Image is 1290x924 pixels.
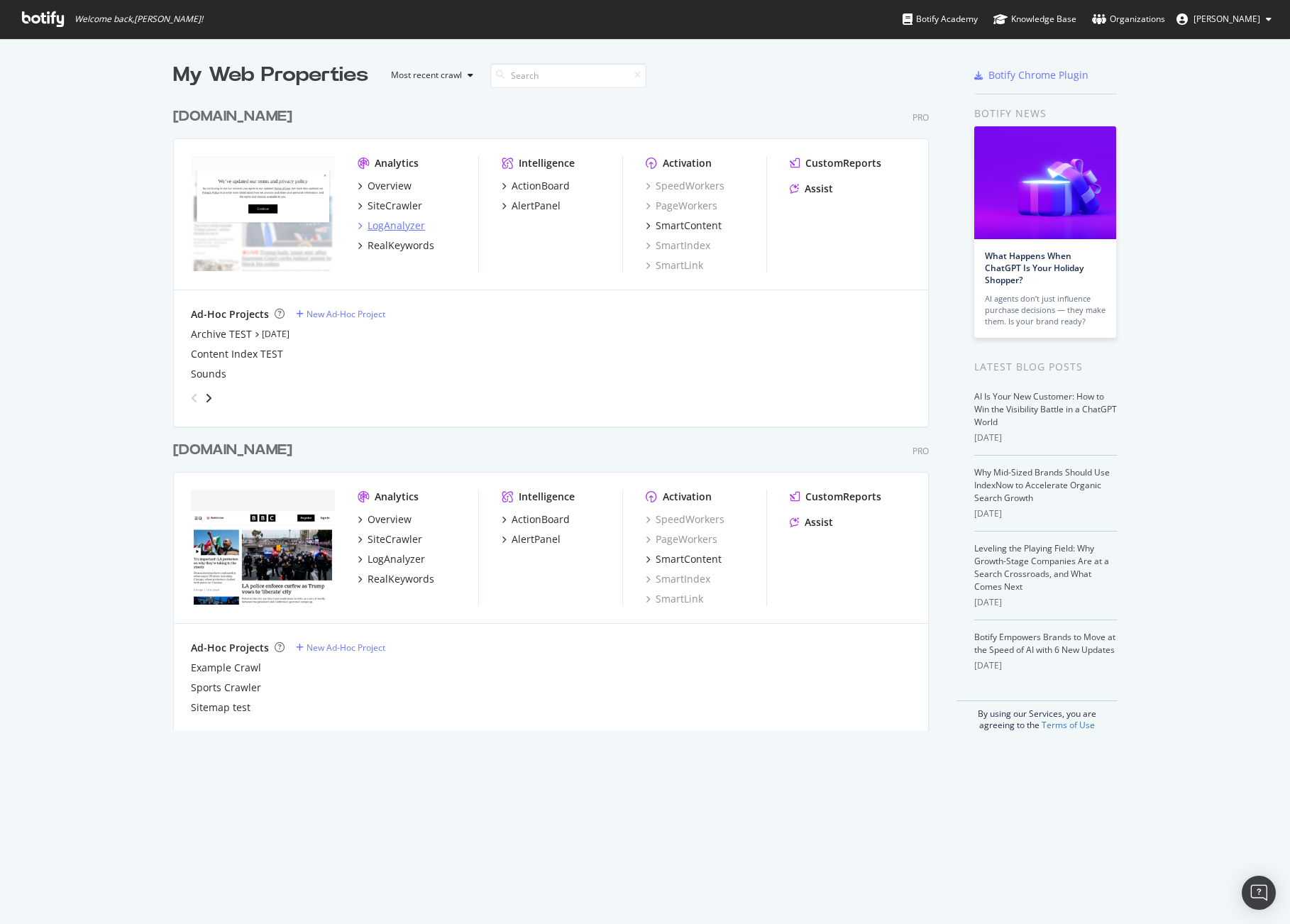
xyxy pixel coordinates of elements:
[358,199,422,213] a: SiteCrawler
[646,552,722,566] a: SmartContent
[646,238,710,253] div: SmartIndex
[75,13,203,25] span: Welcome back, [PERSON_NAME] !
[646,219,722,233] a: SmartContent
[974,106,1117,121] div: Botify news
[173,106,292,127] div: [DOMAIN_NAME]
[191,307,269,321] div: Ad-Hoc Projects
[512,512,570,527] div: ActionBoard
[519,156,575,170] div: Intelligence
[656,219,722,233] div: SmartContent
[646,199,717,213] a: PageWorkers
[368,199,422,213] div: SiteCrawler
[974,659,1117,672] div: [DATE]
[913,445,929,457] div: Pro
[502,179,570,193] a: ActionBoard
[307,642,385,654] div: New Ad-Hoc Project
[663,490,712,504] div: Activation
[985,250,1084,286] a: What Happens When ChatGPT Is Your Holiday Shopper?
[805,515,833,529] div: Assist
[368,219,425,233] div: LogAnalyzer
[903,12,978,26] div: Botify Academy
[173,61,368,89] div: My Web Properties
[368,238,434,253] div: RealKeywords
[191,156,335,271] img: www.bbc.com
[790,515,833,529] a: Assist
[380,64,479,87] button: Most recent crawl
[646,179,724,193] a: SpeedWorkers
[296,642,385,654] a: New Ad-Hoc Project
[790,490,881,504] a: CustomReports
[296,308,385,320] a: New Ad-Hoc Project
[262,328,290,340] a: [DATE]
[805,156,881,170] div: CustomReports
[502,532,561,546] a: AlertPanel
[974,466,1110,504] a: Why Mid-Sized Brands Should Use IndexNow to Accelerate Organic Search Growth
[368,552,425,566] div: LogAnalyzer
[307,308,385,320] div: New Ad-Hoc Project
[358,512,412,527] a: Overview
[790,182,833,196] a: Assist
[1092,12,1165,26] div: Organizations
[988,68,1088,82] div: Botify Chrome Plugin
[993,12,1076,26] div: Knowledge Base
[957,700,1117,731] div: By using our Services, you are agreeing to the
[173,440,298,461] a: [DOMAIN_NAME]
[358,532,422,546] a: SiteCrawler
[191,490,335,605] img: www.bbc.co.uk
[974,596,1117,609] div: [DATE]
[974,431,1117,444] div: [DATE]
[646,572,710,586] a: SmartIndex
[173,440,292,461] div: [DOMAIN_NAME]
[974,68,1088,82] a: Botify Chrome Plugin
[646,532,717,546] a: PageWorkers
[805,490,881,504] div: CustomReports
[913,111,929,123] div: Pro
[358,238,434,253] a: RealKeywords
[512,179,570,193] div: ActionBoard
[204,391,214,405] div: angle-right
[368,179,412,193] div: Overview
[191,327,252,341] a: Archive TEST
[191,641,269,655] div: Ad-Hoc Projects
[358,572,434,586] a: RealKeywords
[985,293,1106,327] div: AI agents don’t just influence purchase decisions — they make them. Is your brand ready?
[191,681,261,695] a: Sports Crawler
[663,156,712,170] div: Activation
[974,359,1117,375] div: Latest Blog Posts
[191,367,226,381] a: Sounds
[358,552,425,566] a: LogAnalyzer
[368,532,422,546] div: SiteCrawler
[646,258,703,273] a: SmartLink
[646,512,724,527] a: SpeedWorkers
[185,387,204,409] div: angle-left
[490,63,646,88] input: Search
[974,631,1115,656] a: Botify Empowers Brands to Move at the Speed of AI with 6 New Updates
[368,572,434,586] div: RealKeywords
[368,512,412,527] div: Overview
[519,490,575,504] div: Intelligence
[646,592,703,606] a: SmartLink
[375,490,419,504] div: Analytics
[502,512,570,527] a: ActionBoard
[805,182,833,196] div: Assist
[358,219,425,233] a: LogAnalyzer
[358,179,412,193] a: Overview
[790,156,881,170] a: CustomReports
[512,199,561,213] div: AlertPanel
[191,661,261,675] div: Example Crawl
[191,347,283,361] a: Content Index TEST
[1193,13,1260,25] span: Richard Nazarewicz
[656,552,722,566] div: SmartContent
[173,106,298,127] a: [DOMAIN_NAME]
[502,199,561,213] a: AlertPanel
